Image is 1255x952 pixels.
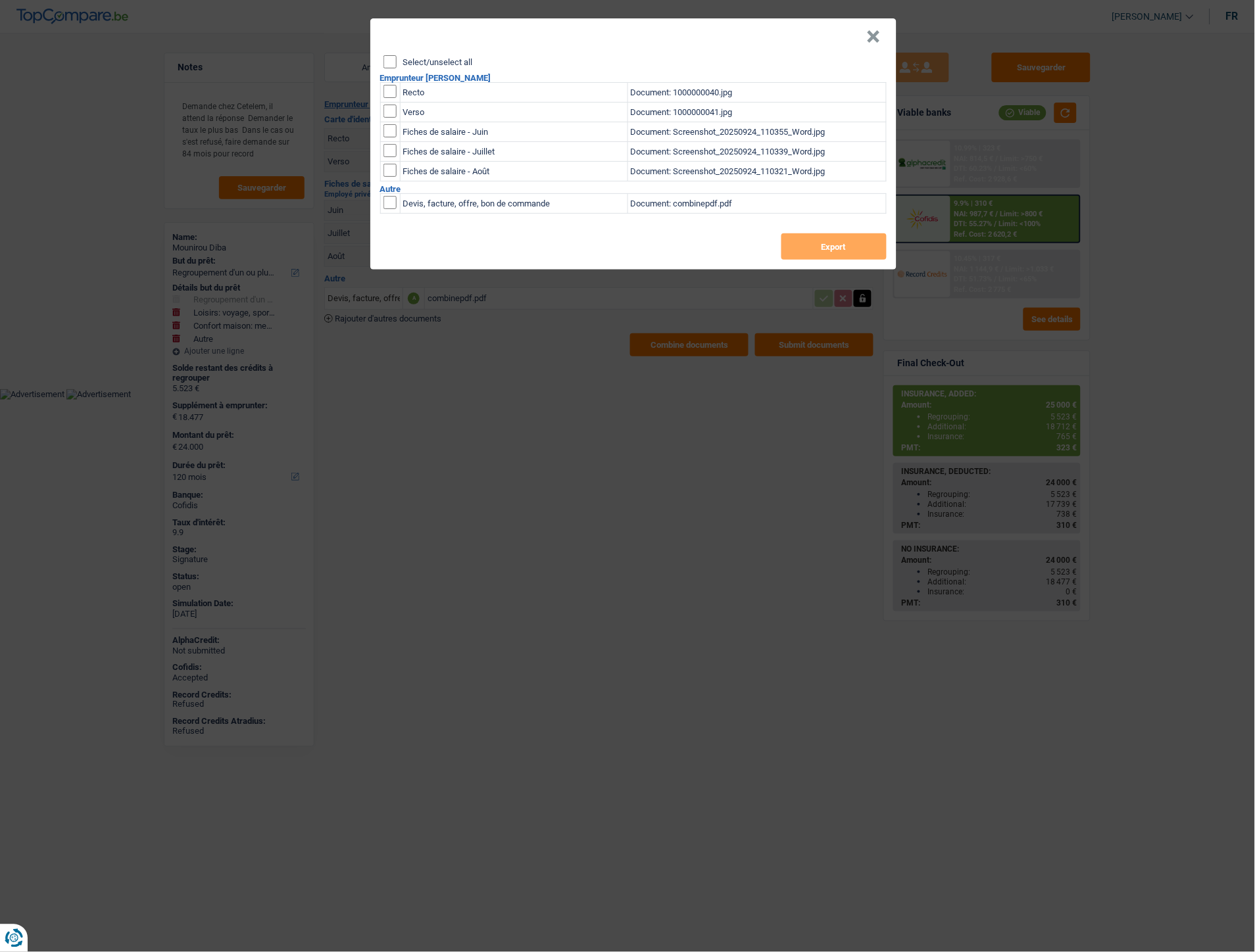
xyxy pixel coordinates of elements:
td: Fiches de salaire - Août [400,162,627,181]
td: Verso [400,103,627,122]
td: Document: Screenshot_20250924_110355_Word.jpg [627,122,886,142]
td: Document: Screenshot_20250924_110339_Word.jpg [627,142,886,162]
td: Devis, facture, offre, bon de commande [400,194,627,214]
td: Recto [400,83,627,103]
button: Close [867,30,881,43]
td: Fiches de salaire - Juillet [400,142,627,162]
label: Select/unselect all [403,58,473,66]
td: Document: Screenshot_20250924_110321_Word.jpg [627,162,886,181]
td: Fiches de salaire - Juin [400,122,627,142]
button: Export [781,233,887,260]
td: Document: combinepdf.pdf [627,194,886,214]
td: Document: 1000000040.jpg [627,83,886,103]
h2: Emprunteur [PERSON_NAME] [380,74,887,82]
td: Document: 1000000041.jpg [627,103,886,122]
h2: Autre [380,185,887,193]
